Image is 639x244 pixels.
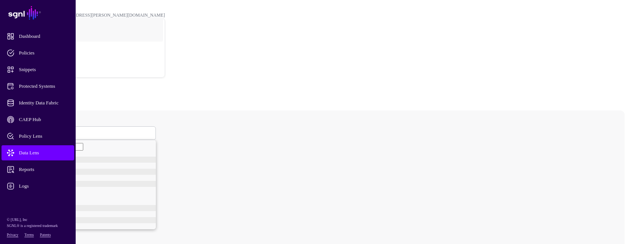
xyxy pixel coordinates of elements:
div: Atlas [23,205,156,211]
a: Admin [2,195,74,210]
div: HANADB [23,169,156,175]
a: Identity Data Fabric [2,95,74,110]
span: Snippets [7,66,81,73]
span: CAEP Hub [7,116,81,123]
a: Privacy [7,233,19,237]
p: © [URL], Inc [7,217,69,223]
a: Reports [2,162,74,177]
div: [PERSON_NAME][EMAIL_ADDRESS][PERSON_NAME][DOMAIN_NAME] [15,12,165,18]
div: MySQL [23,181,156,187]
a: Snippets [2,62,74,77]
span: Identity Data Fabric [7,99,81,107]
span: Policy Lens [7,132,81,140]
h2: Data Lens [3,89,636,99]
span: Data Lens [7,149,81,157]
a: Policies [2,45,74,61]
a: Logs [2,179,74,194]
a: Terms [25,233,34,237]
span: Reports [7,166,81,173]
span: Protected Systems [7,82,81,90]
a: POC [16,39,165,64]
div: Log out [16,66,165,71]
a: CAEP Hub [2,112,74,127]
a: Protected Systems [2,79,74,94]
div: ActiveDirectory [23,217,156,223]
a: Policy Lens [2,129,74,144]
a: Patents [40,233,51,237]
p: SGNL® is a registered trademark [7,223,69,229]
div: AD_memberOf [23,157,156,163]
span: Logs [7,182,81,190]
span: Dashboard [7,33,81,40]
a: SGNL [5,5,71,21]
span: Policies [7,49,81,57]
a: Data Lens [2,145,74,160]
a: Dashboard [2,29,74,44]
